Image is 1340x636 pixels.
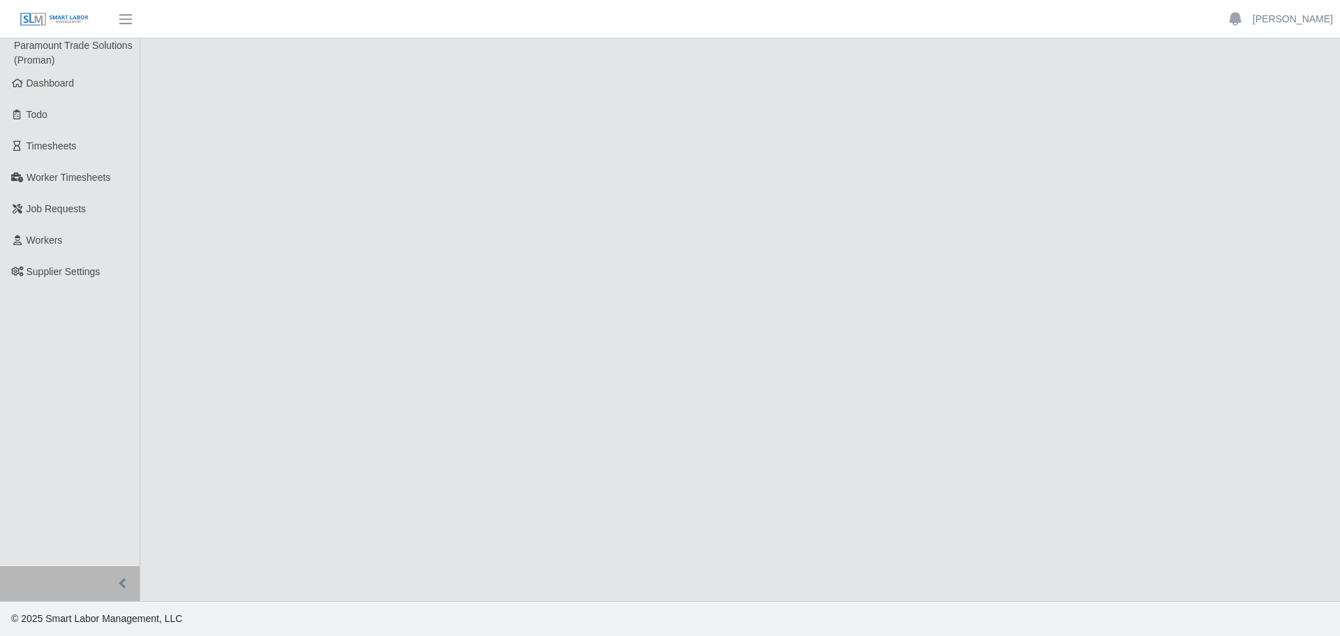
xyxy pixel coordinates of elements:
[20,12,89,27] img: SLM Logo
[27,172,110,183] span: Worker Timesheets
[27,77,75,89] span: Dashboard
[27,109,47,120] span: Todo
[27,235,63,246] span: Workers
[27,266,100,277] span: Supplier Settings
[11,613,182,624] span: © 2025 Smart Labor Management, LLC
[27,203,87,214] span: Job Requests
[1253,12,1333,27] a: [PERSON_NAME]
[27,140,77,151] span: Timesheets
[14,40,133,66] span: Paramount Trade Solutions (Proman)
